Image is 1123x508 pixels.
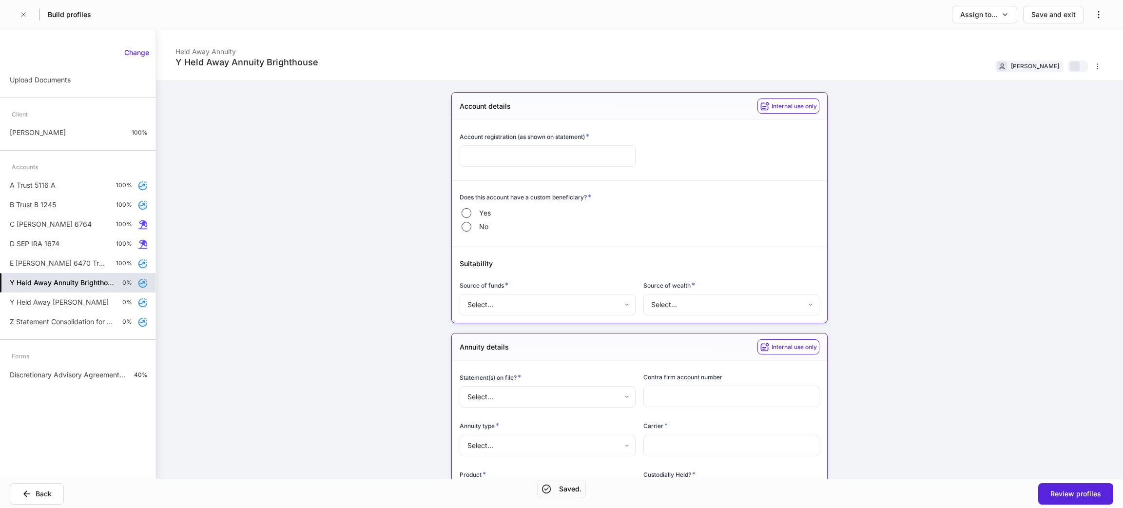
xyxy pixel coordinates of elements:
[48,10,91,20] h5: Build profiles
[116,259,132,267] p: 100%
[643,280,695,290] h6: Source of wealth
[10,219,92,229] p: C [PERSON_NAME] 6764
[460,294,635,315] div: Select...
[1038,483,1113,505] button: Review profiles
[460,469,486,479] h6: Product
[118,45,155,60] button: Change
[175,57,318,68] div: Y Held Away Annuity Brighthouse
[10,200,56,210] p: B Trust B 1245
[36,489,52,499] div: Back
[460,259,819,269] h5: Suitability
[460,101,511,111] h5: Account details
[124,48,149,58] div: Change
[10,317,115,327] p: Z Statement Consolidation for Households
[116,181,132,189] p: 100%
[122,279,132,287] p: 0%
[460,192,591,202] h6: Does this account have a custom beneficiary?
[772,342,817,352] h6: Internal use only
[1023,6,1084,23] button: Save and exit
[122,318,132,326] p: 0%
[460,435,635,456] div: Select...
[10,239,59,249] p: D SEP IRA 1674
[175,41,318,57] div: Held Away Annuity
[12,106,28,123] div: Client
[1050,489,1101,499] div: Review profiles
[643,469,696,479] h6: Custodially Held?
[116,220,132,228] p: 100%
[10,180,56,190] p: A Trust 5116 A
[952,6,1017,23] button: Assign to...
[10,297,109,307] p: Y Held Away [PERSON_NAME]
[460,342,509,352] h5: Annuity details
[134,371,148,379] p: 40%
[10,258,108,268] p: E [PERSON_NAME] 6470 Transfer Only
[460,280,508,290] h6: Source of funds
[10,128,66,137] p: [PERSON_NAME]
[643,372,722,382] h6: Contra firm account number
[643,294,819,315] div: Select...
[559,484,581,494] h5: Saved.
[132,129,148,137] p: 100%
[122,298,132,306] p: 0%
[116,240,132,248] p: 100%
[479,208,491,218] span: Yes
[772,101,817,111] h6: Internal use only
[479,222,488,232] span: No
[960,10,997,20] div: Assign to...
[10,483,64,505] button: Back
[643,421,668,430] h6: Carrier
[12,348,29,365] div: Forms
[10,75,71,85] p: Upload Documents
[1011,61,1059,71] div: [PERSON_NAME]
[1031,10,1076,20] div: Save and exit
[460,421,499,430] h6: Annuity type
[10,278,115,288] h5: Y Held Away Annuity Brighthouse
[10,370,126,380] p: Discretionary Advisory Agreement: Client Wrap Fee
[12,158,38,176] div: Accounts
[460,132,589,141] h6: Account registration (as shown on statement)
[116,201,132,209] p: 100%
[460,386,635,408] div: Select...
[460,372,521,382] h6: Statement(s) on file?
